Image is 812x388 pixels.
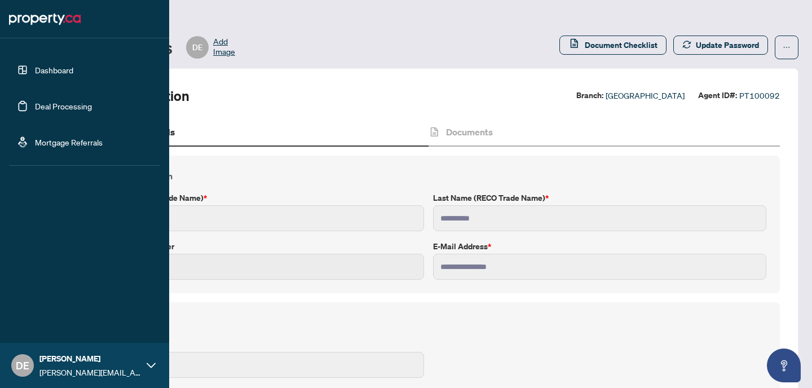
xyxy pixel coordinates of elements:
a: Deal Processing [35,101,92,111]
button: Update Password [673,36,768,55]
span: Update Password [696,36,759,54]
span: [GEOGRAPHIC_DATA] [606,89,685,102]
button: Document Checklist [559,36,667,55]
span: DE [192,41,202,54]
label: Branch: [576,89,603,102]
span: [PERSON_NAME] [39,352,141,365]
label: Brokerage Agent Id [91,338,424,351]
h4: Contact Information [91,169,766,183]
label: Last Name (RECO Trade Name) [433,192,766,204]
label: E-mail Address [433,240,766,253]
img: logo [9,10,81,28]
span: [PERSON_NAME][EMAIL_ADDRESS][DOMAIN_NAME] [39,366,141,378]
span: PT100092 [739,89,780,102]
label: First Name (RECO Trade Name) [91,192,424,204]
button: Open asap [767,349,801,382]
span: ellipsis [783,43,791,51]
a: Mortgage Referrals [35,137,103,147]
a: Dashboard [35,65,73,75]
label: Primary Phone Number [91,240,424,253]
span: Document Checklist [585,36,657,54]
span: Add Image [213,36,235,59]
span: DE [16,358,29,373]
h4: Documents [446,125,493,139]
h4: Joining Profile [91,316,766,329]
label: Agent ID#: [698,89,737,102]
